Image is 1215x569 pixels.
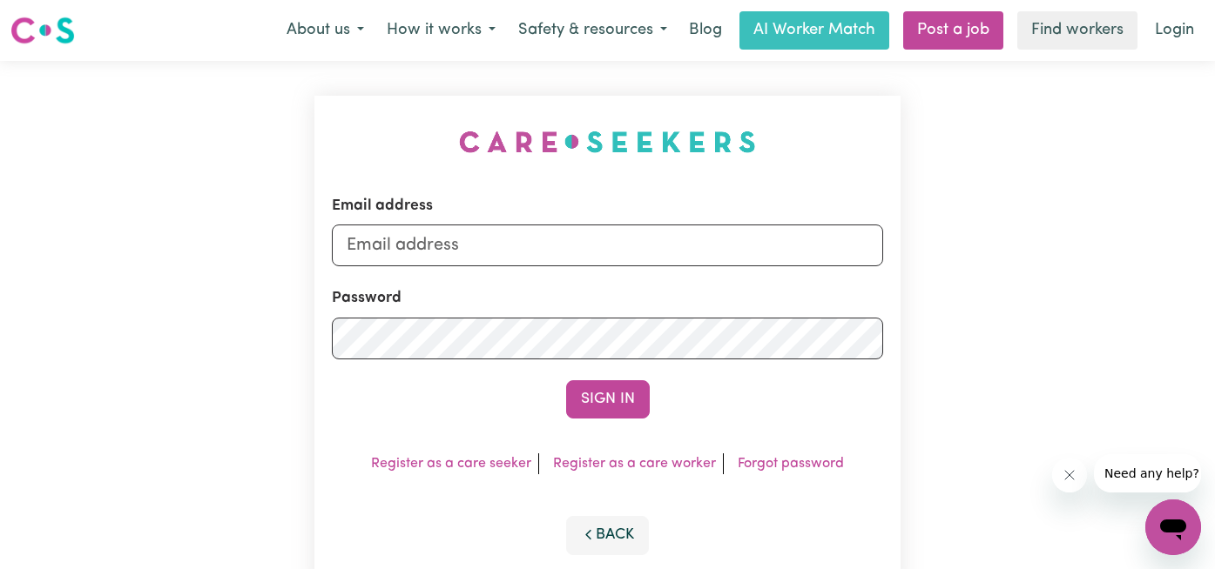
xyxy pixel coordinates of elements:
a: Register as a care worker [553,457,716,471]
button: Safety & resources [507,12,678,49]
a: Login [1144,11,1205,50]
button: Sign In [566,380,650,418]
a: Find workers [1017,11,1137,50]
label: Email address [332,195,433,218]
a: Careseekers logo [10,10,75,50]
a: Blog [678,11,732,50]
label: Password [332,287,402,310]
button: Back [566,516,650,554]
iframe: Close message [1052,458,1087,492]
button: How it works [375,12,507,49]
iframe: Button to launch messaging window [1145,499,1201,555]
a: Register as a care seeker [371,457,531,471]
a: Forgot password [738,457,844,471]
img: Careseekers logo [10,15,75,46]
input: Email address [332,224,884,266]
a: AI Worker Match [739,11,889,50]
iframe: Message from company [1094,454,1201,492]
button: About us [275,12,375,49]
a: Post a job [903,11,1003,50]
